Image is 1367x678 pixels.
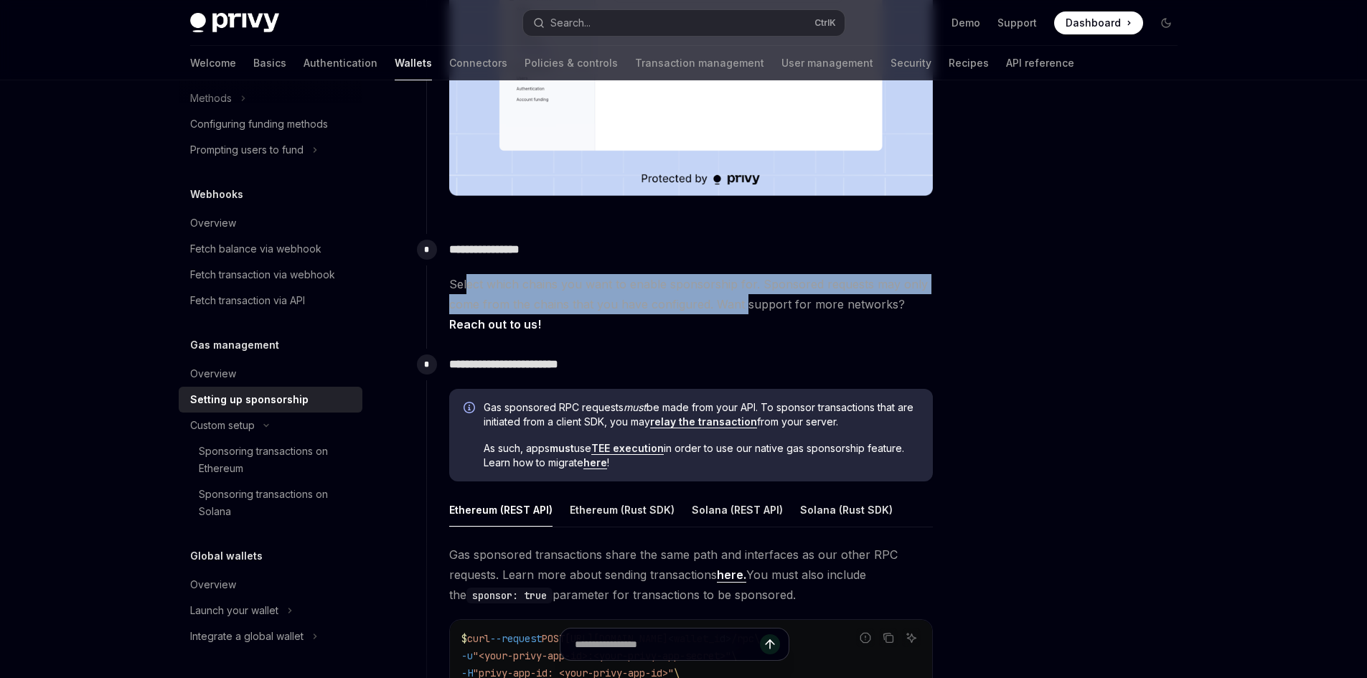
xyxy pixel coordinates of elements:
[190,417,255,434] div: Custom setup
[179,111,362,137] a: Configuring funding methods
[199,486,354,520] div: Sponsoring transactions on Solana
[591,442,664,455] a: TEE execution
[190,547,263,565] h5: Global wallets
[190,141,304,159] div: Prompting users to fund
[190,391,309,408] div: Setting up sponsorship
[484,400,919,429] span: Gas sponsored RPC requests be made from your API. To sponsor transactions that are initiated from...
[179,387,362,413] a: Setting up sponsorship
[1066,16,1121,30] span: Dashboard
[1155,11,1178,34] button: Toggle dark mode
[449,46,507,80] a: Connectors
[464,402,478,416] svg: Info
[891,46,931,80] a: Security
[190,240,321,258] div: Fetch balance via webhook
[179,572,362,598] a: Overview
[190,186,243,203] h5: Webhooks
[395,46,432,80] a: Wallets
[190,116,328,133] div: Configuring funding methods
[525,46,618,80] a: Policies & controls
[1006,46,1074,80] a: API reference
[1054,11,1143,34] a: Dashboard
[190,266,335,283] div: Fetch transaction via webhook
[190,292,305,309] div: Fetch transaction via API
[550,442,574,454] strong: must
[717,568,746,583] a: here.
[179,210,362,236] a: Overview
[575,628,760,660] input: Ask a question...
[190,628,304,645] div: Integrate a global wallet
[449,493,553,527] div: Ethereum (REST API)
[466,588,553,603] code: sponsor: true
[304,46,377,80] a: Authentication
[179,262,362,288] a: Fetch transaction via webhook
[550,14,591,32] div: Search...
[253,46,286,80] a: Basics
[781,46,873,80] a: User management
[179,361,362,387] a: Overview
[190,602,278,619] div: Launch your wallet
[449,274,933,334] span: Select which chains you want to enable sponsorship for. Sponsored requests may only come from the...
[814,17,836,29] span: Ctrl K
[190,576,236,593] div: Overview
[190,215,236,232] div: Overview
[635,46,764,80] a: Transaction management
[997,16,1037,30] a: Support
[624,401,647,413] em: must
[570,493,675,527] div: Ethereum (Rust SDK)
[449,545,933,605] span: Gas sponsored transactions share the same path and interfaces as our other RPC requests. Learn mo...
[800,493,893,527] div: Solana (Rust SDK)
[484,441,919,470] span: As such, apps use in order to use our native gas sponsorship feature. Learn how to migrate !
[179,598,362,623] button: Toggle Launch your wallet section
[952,16,980,30] a: Demo
[179,236,362,262] a: Fetch balance via webhook
[190,365,236,382] div: Overview
[583,456,607,469] a: here
[179,413,362,438] button: Toggle Custom setup section
[692,493,783,527] div: Solana (REST API)
[949,46,989,80] a: Recipes
[190,46,236,80] a: Welcome
[179,288,362,314] a: Fetch transaction via API
[190,13,279,33] img: dark logo
[179,481,362,524] a: Sponsoring transactions on Solana
[199,443,354,477] div: Sponsoring transactions on Ethereum
[190,336,279,354] h5: Gas management
[523,10,845,36] button: Open search
[179,137,362,163] button: Toggle Prompting users to fund section
[179,438,362,481] a: Sponsoring transactions on Ethereum
[179,623,362,649] button: Toggle Integrate a global wallet section
[650,415,757,428] a: relay the transaction
[760,634,780,654] button: Send message
[449,317,541,332] a: Reach out to us!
